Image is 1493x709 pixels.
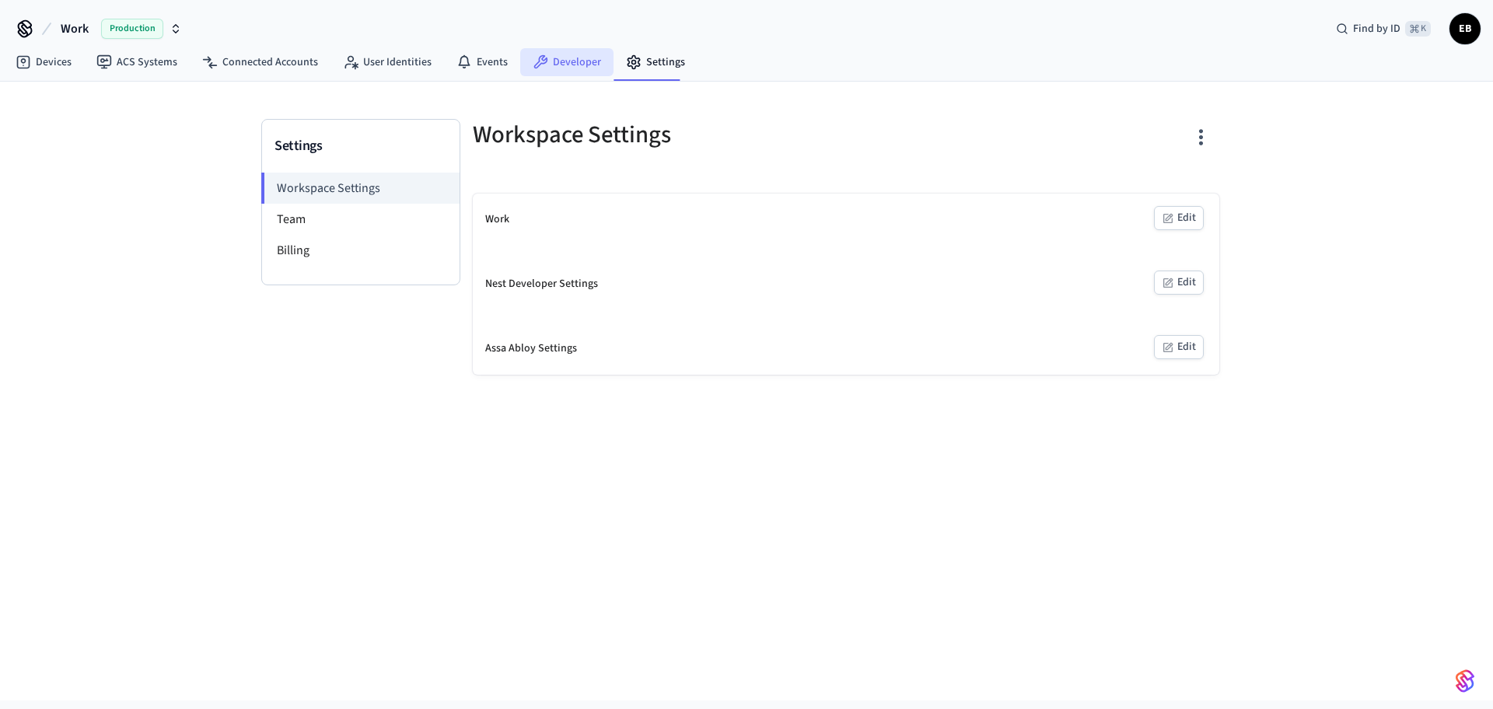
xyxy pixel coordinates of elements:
[101,19,163,39] span: Production
[1451,15,1479,43] span: ЕВ
[614,48,698,76] a: Settings
[330,48,444,76] a: User Identities
[1154,206,1204,230] button: Edit
[520,48,614,76] a: Developer
[1154,335,1204,359] button: Edit
[262,235,460,266] li: Billing
[485,211,509,228] div: Work
[1154,271,1204,295] button: Edit
[190,48,330,76] a: Connected Accounts
[3,48,84,76] a: Devices
[473,119,837,151] h5: Workspace Settings
[1323,15,1443,43] div: Find by ID⌘ K
[1456,669,1474,693] img: SeamLogoGradient.69752ec5.svg
[61,19,89,38] span: Work
[485,341,577,357] div: Assa Abloy Settings
[262,204,460,235] li: Team
[261,173,460,204] li: Workspace Settings
[1405,21,1431,37] span: ⌘ K
[1353,21,1400,37] span: Find by ID
[485,276,598,292] div: Nest Developer Settings
[274,135,447,157] h3: Settings
[444,48,520,76] a: Events
[1449,13,1481,44] button: ЕВ
[84,48,190,76] a: ACS Systems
